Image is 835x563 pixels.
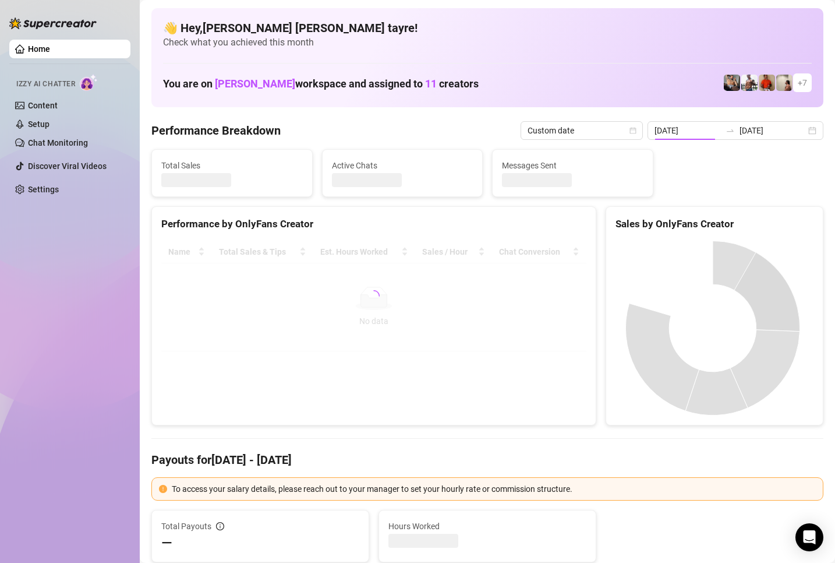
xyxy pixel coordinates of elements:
[163,20,812,36] h4: 👋 Hey, [PERSON_NAME] [PERSON_NAME] tayre !
[28,119,49,129] a: Setup
[9,17,97,29] img: logo-BBDzfeDw.svg
[151,122,281,139] h4: Performance Breakdown
[80,74,98,91] img: AI Chatter
[28,101,58,110] a: Content
[425,78,437,90] span: 11
[161,159,303,172] span: Total Sales
[161,534,172,553] span: —
[159,485,167,493] span: exclamation-circle
[28,161,107,171] a: Discover Viral Videos
[28,185,59,194] a: Settings
[798,76,807,89] span: + 7
[151,452,823,468] h4: Payouts for [DATE] - [DATE]
[161,520,211,533] span: Total Payouts
[388,520,586,533] span: Hours Worked
[741,75,758,91] img: JUSTIN
[528,122,636,139] span: Custom date
[28,44,50,54] a: Home
[367,290,380,302] span: loading
[16,79,75,90] span: Izzy AI Chatter
[726,126,735,135] span: to
[216,522,224,530] span: info-circle
[615,216,813,232] div: Sales by OnlyFans Creator
[726,126,735,135] span: swap-right
[215,78,295,90] span: [PERSON_NAME]
[163,78,479,90] h1: You are on workspace and assigned to creators
[163,36,812,49] span: Check what you achieved this month
[724,75,740,91] img: George
[28,138,88,147] a: Chat Monitoring
[172,483,816,495] div: To access your salary details, please reach out to your manager to set your hourly rate or commis...
[161,216,586,232] div: Performance by OnlyFans Creator
[629,127,636,134] span: calendar
[759,75,775,91] img: Justin
[740,124,806,137] input: End date
[502,159,643,172] span: Messages Sent
[795,523,823,551] div: Open Intercom Messenger
[332,159,473,172] span: Active Chats
[654,124,721,137] input: Start date
[776,75,792,91] img: Ralphy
